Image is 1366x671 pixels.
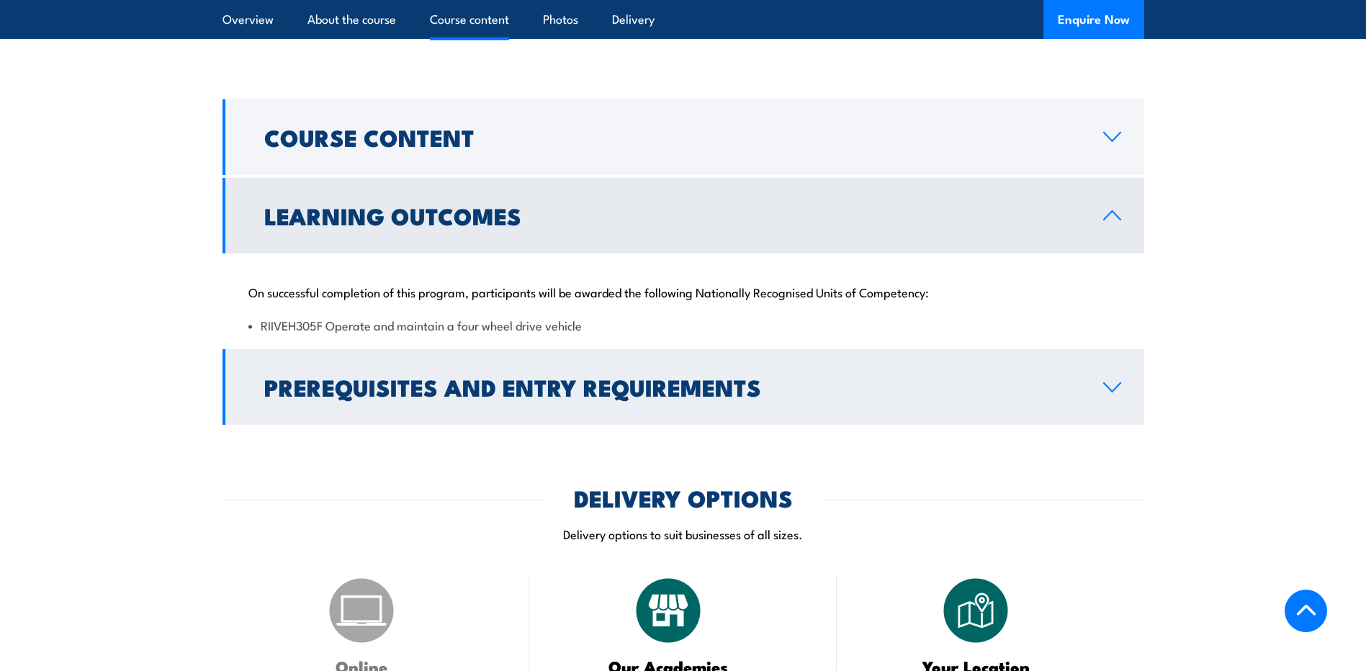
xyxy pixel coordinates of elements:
[223,99,1144,175] a: Course Content
[248,317,1118,333] li: RIIVEH305F Operate and maintain a four wheel drive vehicle
[223,349,1144,425] a: Prerequisites and Entry Requirements
[574,487,793,508] h2: DELIVERY OPTIONS
[264,377,1080,397] h2: Prerequisites and Entry Requirements
[223,526,1144,542] p: Delivery options to suit businesses of all sizes.
[248,284,1118,299] p: On successful completion of this program, participants will be awarded the following Nationally R...
[223,178,1144,253] a: Learning Outcomes
[264,205,1080,225] h2: Learning Outcomes
[264,127,1080,147] h2: Course Content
